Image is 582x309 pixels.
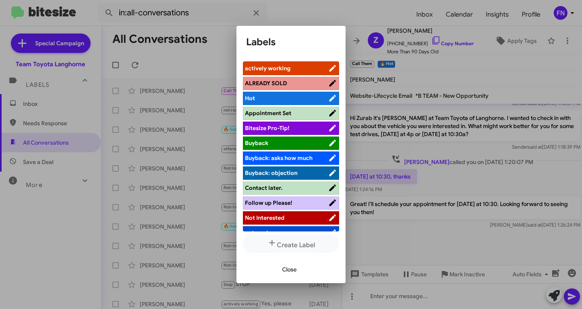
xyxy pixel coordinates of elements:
button: Create Label [243,235,339,253]
span: Buyback: asks how much [245,154,312,162]
span: Buyback [245,139,268,147]
button: Close [276,262,303,277]
span: Bitesize Pro-Tip! [245,124,289,132]
span: Buyback: objection [245,169,297,177]
span: not ready [245,229,271,236]
span: Follow up Please! [245,199,292,206]
span: Hot [245,95,255,102]
span: actively working [245,65,291,72]
span: Not Interested [245,214,285,221]
span: Close [282,262,297,277]
span: ALREADY SOLD [245,80,287,87]
span: Appointment Set [245,109,291,117]
h1: Labels [246,36,336,48]
span: Contact later. [245,184,283,191]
